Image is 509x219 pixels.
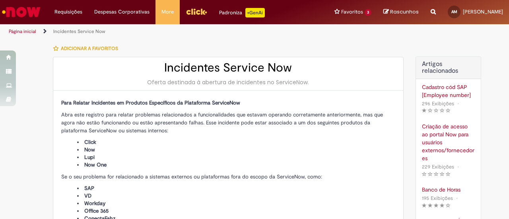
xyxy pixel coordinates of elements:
[61,173,322,180] span: Se o seu problema for relacionado a sistemas externos ou plataformas fora do escopo da ServiceNow...
[6,24,333,39] ul: Trilhas de página
[456,98,460,109] span: •
[53,28,105,35] a: Incidentes Service Now
[84,207,109,214] span: Office 365
[365,9,371,16] span: 3
[390,8,419,16] span: Rascunhos
[422,195,453,202] span: 195 Exibições
[451,9,457,14] span: AM
[219,8,265,17] div: Padroniza
[455,193,459,203] span: •
[383,8,419,16] a: Rascunhos
[161,8,174,16] span: More
[422,61,475,75] h3: Artigos relacionados
[84,200,105,207] span: Workday
[94,8,150,16] span: Despesas Corporativas
[53,40,122,57] button: Adicionar a Favoritos
[9,28,36,35] a: Página inicial
[84,161,107,168] span: Now One
[84,146,95,153] span: Now
[186,6,207,17] img: click_logo_yellow_360x200.png
[54,8,82,16] span: Requisições
[422,83,475,99] a: Cadastro cód SAP [Employee number]
[61,78,395,86] div: Oferta destinada à abertura de incidentes no ServiceNow.
[84,139,96,145] span: Click
[341,8,363,16] span: Favoritos
[61,61,395,74] h2: Incidentes Service Now
[61,111,383,134] span: Abra este registro para relatar problemas relacionados a funcionalidades que estavam operando cor...
[84,185,94,192] span: SAP
[422,163,454,170] span: 229 Exibições
[456,161,460,172] span: •
[463,8,503,15] span: [PERSON_NAME]
[61,99,240,106] span: Para Relatar Incidentes em Produtos Específicos da Plataforma ServiceNow
[84,154,95,161] span: Lupi
[422,100,454,107] span: 296 Exibições
[61,45,118,52] span: Adicionar a Favoritos
[422,122,475,162] a: Criação de acesso ao portal Now para usuários externos/fornecedores
[1,4,42,20] img: ServiceNow
[245,8,265,17] p: +GenAi
[84,192,91,199] span: VD
[422,186,475,194] a: Banco de Horas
